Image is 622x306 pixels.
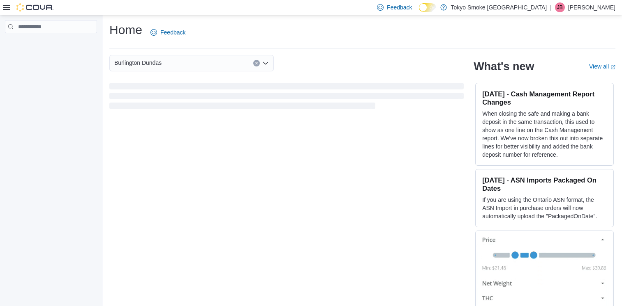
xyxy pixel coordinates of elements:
[109,22,142,38] h1: Home
[557,2,563,12] span: JB
[109,84,464,111] span: Loading
[482,90,607,106] h3: [DATE] - Cash Management Report Changes
[482,176,607,192] h3: [DATE] - ASN Imports Packaged On Dates
[589,63,615,70] a: View allExternal link
[262,60,269,66] button: Open list of options
[482,110,607,159] p: When closing the safe and making a bank deposit in the same transaction, this used to show as one...
[550,2,552,12] p: |
[482,196,607,220] p: If you are using the Ontario ASN format, the ASN Import in purchase orders will now automatically...
[419,3,436,12] input: Dark Mode
[160,28,185,37] span: Feedback
[568,2,615,12] p: [PERSON_NAME]
[114,58,162,68] span: Burlington Dundas
[147,24,189,41] a: Feedback
[451,2,547,12] p: Tokyo Smoke [GEOGRAPHIC_DATA]
[5,35,97,55] nav: Complex example
[387,3,412,11] span: Feedback
[474,60,534,73] h2: What's new
[610,65,615,70] svg: External link
[253,60,260,66] button: Clear input
[555,2,565,12] div: Jigar Bijlan
[16,3,53,11] img: Cova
